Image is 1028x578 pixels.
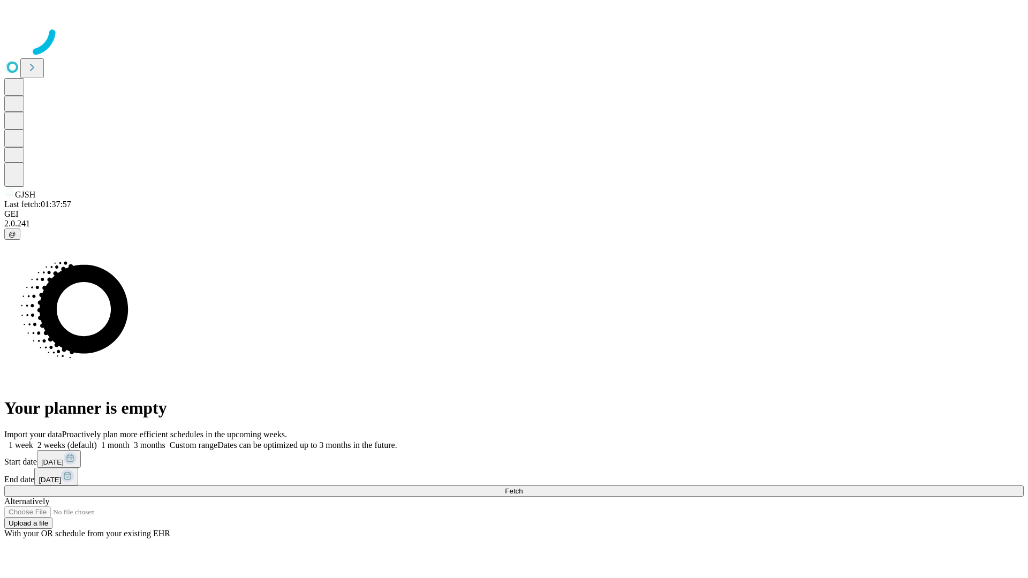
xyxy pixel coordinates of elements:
[4,518,52,529] button: Upload a file
[4,450,1024,468] div: Start date
[9,230,16,238] span: @
[41,458,64,466] span: [DATE]
[4,468,1024,485] div: End date
[4,497,49,506] span: Alternatively
[170,440,217,450] span: Custom range
[4,529,170,538] span: With your OR schedule from your existing EHR
[505,487,523,495] span: Fetch
[39,476,61,484] span: [DATE]
[4,200,71,209] span: Last fetch: 01:37:57
[4,229,20,240] button: @
[217,440,397,450] span: Dates can be optimized up to 3 months in the future.
[9,440,33,450] span: 1 week
[134,440,165,450] span: 3 months
[101,440,130,450] span: 1 month
[34,468,78,485] button: [DATE]
[62,430,287,439] span: Proactively plan more efficient schedules in the upcoming weeks.
[4,209,1024,219] div: GEI
[15,190,35,199] span: GJSH
[37,440,97,450] span: 2 weeks (default)
[4,219,1024,229] div: 2.0.241
[4,485,1024,497] button: Fetch
[4,430,62,439] span: Import your data
[37,450,81,468] button: [DATE]
[4,398,1024,418] h1: Your planner is empty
